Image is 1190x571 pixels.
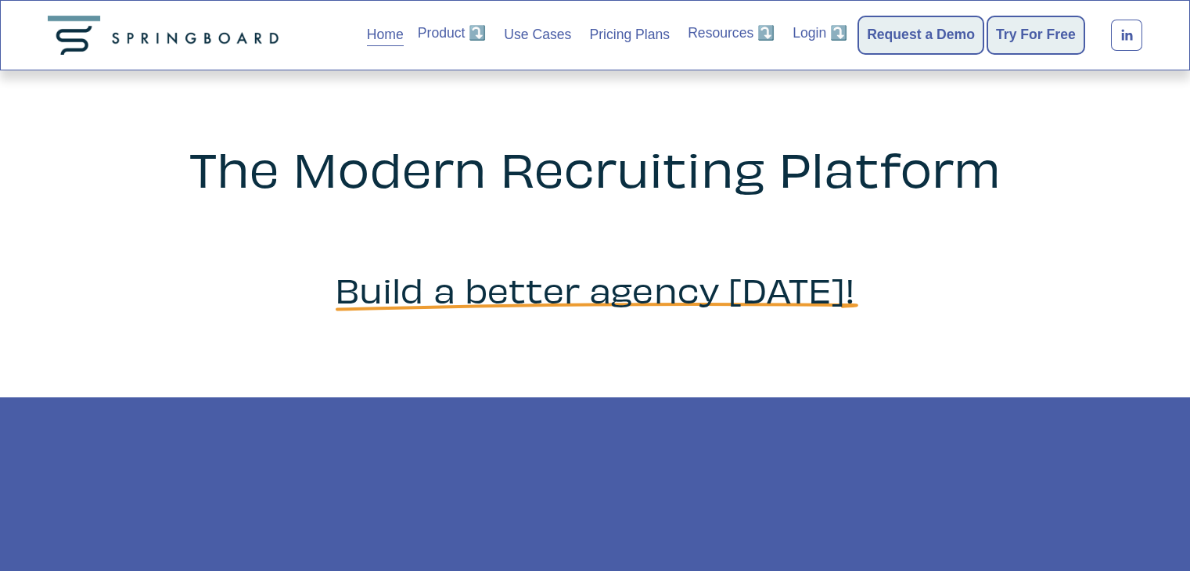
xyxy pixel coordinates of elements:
a: LinkedIn [1111,20,1142,51]
span: Login ⤵️ [793,23,847,43]
a: Use Cases [504,23,571,48]
a: folder dropdown [688,23,775,45]
a: Try For Free [996,24,1076,46]
img: Springboard Technologies [48,16,286,55]
span: Build a better agency [DATE]! [335,268,856,310]
a: folder dropdown [418,23,487,45]
a: Home [367,23,404,48]
a: Pricing Plans [589,23,670,48]
span: Resources ⤵️ [688,23,775,43]
span: Product ⤵️ [418,23,487,43]
h2: The Modern Recruiting Platform [81,142,1109,194]
a: folder dropdown [793,23,847,45]
a: Request a Demo [867,24,975,46]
